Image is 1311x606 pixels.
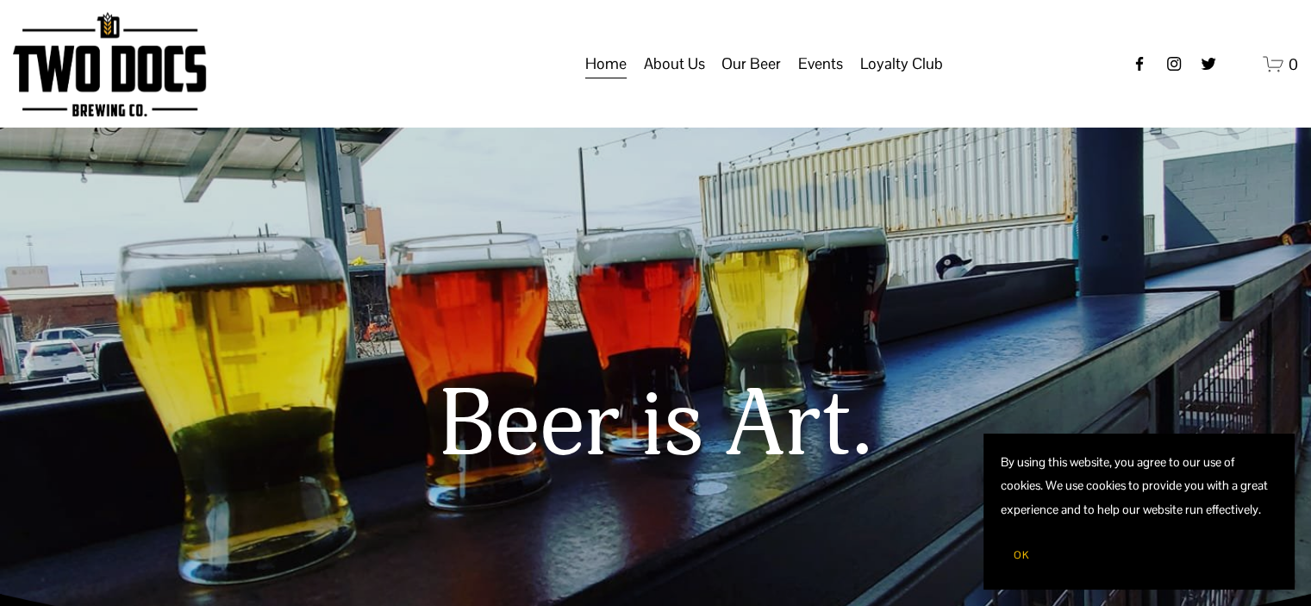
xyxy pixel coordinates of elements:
[798,47,843,80] a: folder dropdown
[860,49,943,78] span: Loyalty Club
[983,434,1294,589] section: Cookie banner
[721,49,781,78] span: Our Beer
[1131,55,1148,72] a: Facebook
[644,47,705,80] a: folder dropdown
[798,49,843,78] span: Events
[1200,55,1217,72] a: twitter-unauth
[1165,55,1183,72] a: instagram-unauth
[1001,451,1277,522] p: By using this website, you agree to our use of cookies. We use cookies to provide you with a grea...
[585,47,627,80] a: Home
[1263,53,1298,75] a: 0 items in cart
[13,12,206,116] img: Two Docs Brewing Co.
[53,374,1259,478] h1: Beer is Art.
[721,47,781,80] a: folder dropdown
[644,49,705,78] span: About Us
[1001,539,1042,572] button: OK
[1014,548,1029,562] span: OK
[1289,54,1298,74] span: 0
[860,47,943,80] a: folder dropdown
